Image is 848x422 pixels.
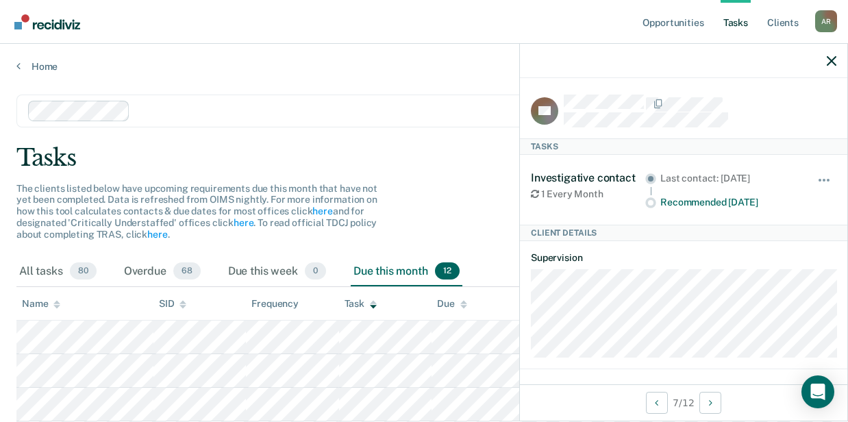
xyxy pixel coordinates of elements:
div: SID [159,298,187,310]
div: Tasks [16,144,832,172]
div: Due [437,298,467,310]
span: 0 [305,262,326,280]
div: Open Intercom Messenger [801,375,834,408]
span: The clients listed below have upcoming requirements due this month that have not yet been complet... [16,183,377,240]
div: Recommended [DATE] [660,197,798,208]
button: Next Client [699,392,721,414]
span: 68 [173,262,201,280]
div: Client Details [520,225,847,241]
div: Tasks [520,138,847,155]
dt: Supervision [531,252,836,264]
span: 80 [70,262,97,280]
div: Investigative contact [531,171,645,184]
div: Task [345,298,377,310]
div: 1 Every Month [531,188,645,200]
div: Frequency [251,298,299,310]
div: Overdue [121,257,203,287]
a: Home [16,60,832,73]
div: Due this month [351,257,462,287]
a: here [234,217,253,228]
div: Due this week [225,257,329,287]
div: All tasks [16,257,99,287]
button: Profile dropdown button [815,10,837,32]
div: Name [22,298,60,310]
div: Last contact: [DATE] [660,173,798,184]
a: here [147,229,167,240]
img: Recidiviz [14,14,80,29]
div: 7 / 12 [520,384,847,421]
a: here [312,206,332,216]
div: A R [815,10,837,32]
span: 12 [435,262,460,280]
button: Previous Client [646,392,668,414]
